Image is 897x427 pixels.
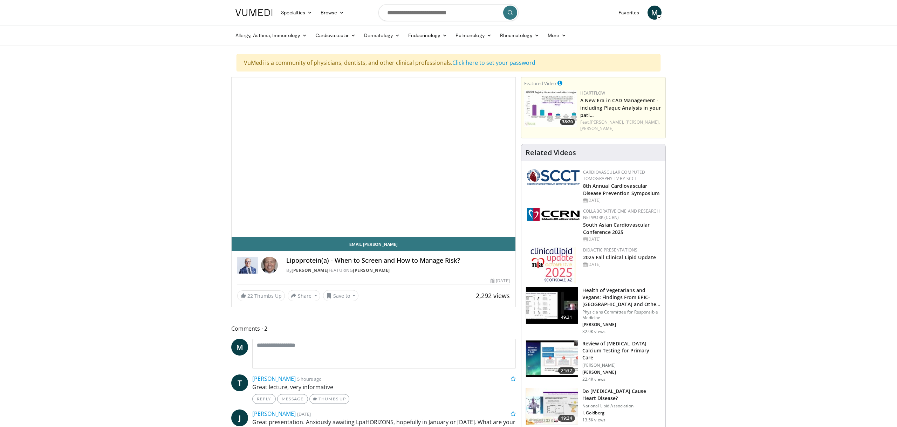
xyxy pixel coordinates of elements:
[614,6,643,20] a: Favorites
[496,28,543,42] a: Rheumatology
[378,4,519,21] input: Search topics, interventions
[247,292,253,299] span: 22
[451,28,496,42] a: Pulmonology
[476,291,510,300] span: 2,292 views
[526,287,661,335] a: 49:21 Health of Vegetarians and Vegans: Findings From EPIC-[GEOGRAPHIC_DATA] and Othe… Physicians...
[526,388,661,425] a: 19:24 Do [MEDICAL_DATA] Cause Heart Disease? National Lipid Association I. Goldberg 13.5K views
[524,80,556,87] small: Featured Video
[524,90,577,127] img: 738d0e2d-290f-4d89-8861-908fb8b721dc.150x105_q85_crop-smart_upscale.jpg
[309,394,349,404] a: Thumbs Up
[526,149,576,157] h4: Related Videos
[582,309,661,321] p: Physicians Committee for Responsible Medicine
[583,221,650,235] a: South Asian Cardiovascular Conference 2025
[527,208,580,221] img: a04ee3ba-8487-4636-b0fb-5e8d268f3737.png.150x105_q85_autocrop_double_scale_upscale_version-0.2.png
[311,28,360,42] a: Cardiovascular
[297,411,311,417] small: [DATE]
[582,388,661,402] h3: Do [MEDICAL_DATA] Cause Heart Disease?
[558,367,575,374] span: 24:32
[530,247,576,284] img: d65bce67-f81a-47c5-b47d-7b8806b59ca8.jpg.150x105_q85_autocrop_double_scale_upscale_version-0.2.jpg
[353,267,390,273] a: [PERSON_NAME]
[560,119,575,125] span: 38:20
[543,28,570,42] a: More
[582,377,605,382] p: 22.4K views
[625,119,660,125] a: [PERSON_NAME],
[582,340,661,361] h3: Review of [MEDICAL_DATA] Calcium Testing for Primary Care
[316,6,349,20] a: Browse
[252,410,296,418] a: [PERSON_NAME]
[580,90,605,96] a: Heartflow
[582,370,661,375] p: [PERSON_NAME]
[648,6,662,20] a: M
[252,375,296,383] a: [PERSON_NAME]
[582,329,605,335] p: 32.9K views
[526,340,578,377] img: f4af32e0-a3f3-4dd9-8ed6-e543ca885e6d.150x105_q85_crop-smart_upscale.jpg
[582,363,661,368] p: [PERSON_NAME]
[524,90,577,127] a: 38:20
[231,324,516,333] span: Comments 2
[526,287,578,324] img: 606f2b51-b844-428b-aa21-8c0c72d5a896.150x105_q85_crop-smart_upscale.jpg
[580,97,661,118] a: A New Era in CAD Management - including Plaque Analysis in your pati…
[288,290,320,301] button: Share
[583,197,660,204] div: [DATE]
[526,388,578,425] img: 0bfdbe78-0a99-479c-8700-0132d420b8cd.150x105_q85_crop-smart_upscale.jpg
[237,257,258,274] img: Dr. Robert S. Rosenson
[277,6,316,20] a: Specialties
[231,374,248,391] a: T
[277,394,308,404] a: Message
[583,169,645,181] a: Cardiovascular Computed Tomography TV by SCCT
[231,28,311,42] a: Allergy, Asthma, Immunology
[232,77,515,237] video-js: Video Player
[297,376,322,382] small: 5 hours ago
[580,119,663,132] div: Feat.
[252,394,276,404] a: Reply
[286,267,510,274] div: By FEATURING
[583,208,660,220] a: Collaborative CME and Research Network (CCRN)
[452,59,535,67] a: Click here to set your password
[286,257,510,264] h4: Lipoprotein(a) - When to Screen and How to Manage Risk?
[261,257,278,274] img: Avatar
[404,28,451,42] a: Endocrinology
[582,287,661,308] h3: Health of Vegetarians and Vegans: Findings From EPIC-[GEOGRAPHIC_DATA] and Othe…
[231,339,248,356] a: M
[583,254,656,261] a: 2025 Fall Clinical Lipid Update
[235,9,273,16] img: VuMedi Logo
[323,290,359,301] button: Save to
[527,169,580,185] img: 51a70120-4f25-49cc-93a4-67582377e75f.png.150x105_q85_autocrop_double_scale_upscale_version-0.2.png
[558,415,575,422] span: 19:24
[583,182,660,197] a: 8th Annual Cardiovascular Disease Prevention Symposium
[590,119,624,125] a: [PERSON_NAME],
[491,278,509,284] div: [DATE]
[583,236,660,242] div: [DATE]
[582,403,661,409] p: National Lipid Association
[237,54,660,71] div: VuMedi is a community of physicians, dentists, and other clinical professionals.
[558,314,575,321] span: 49:21
[231,409,248,426] a: J
[582,417,605,423] p: 13.5K views
[526,340,661,382] a: 24:32 Review of [MEDICAL_DATA] Calcium Testing for Primary Care [PERSON_NAME] [PERSON_NAME] 22.4K...
[292,267,329,273] a: [PERSON_NAME]
[232,237,515,251] a: Email [PERSON_NAME]
[580,125,614,131] a: [PERSON_NAME]
[582,410,661,416] p: I. Goldberg
[583,261,660,268] div: [DATE]
[252,383,516,391] p: Great lecture, very informative
[360,28,404,42] a: Dermatology
[583,247,660,253] div: Didactic Presentations
[582,322,661,328] p: [PERSON_NAME]
[237,290,285,301] a: 22 Thumbs Up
